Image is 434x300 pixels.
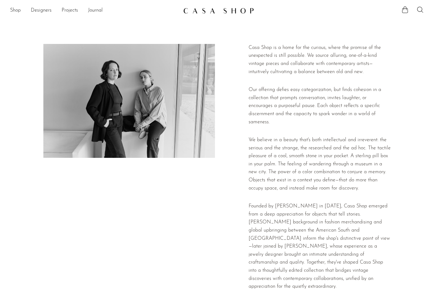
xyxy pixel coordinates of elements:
nav: Desktop navigation [10,5,178,16]
a: Designers [31,7,52,15]
a: Journal [88,7,103,15]
p: Casa Shop is a home for the curious, where the promise of the unexpected is still possible. We so... [249,44,391,76]
a: Projects [62,7,78,15]
a: Shop [10,7,21,15]
p: Our offering defies easy categorization, but finds cohesion in a collection that prompts conversa... [249,86,391,126]
ul: NEW HEADER MENU [10,5,178,16]
p: Founded by [PERSON_NAME] in [DATE], Casa Shop emerged from a deep appreciation for objects that t... [249,202,391,291]
p: We believe in a beauty that's both intellectual and irreverent: the serious and the strange, the ... [249,136,391,192]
